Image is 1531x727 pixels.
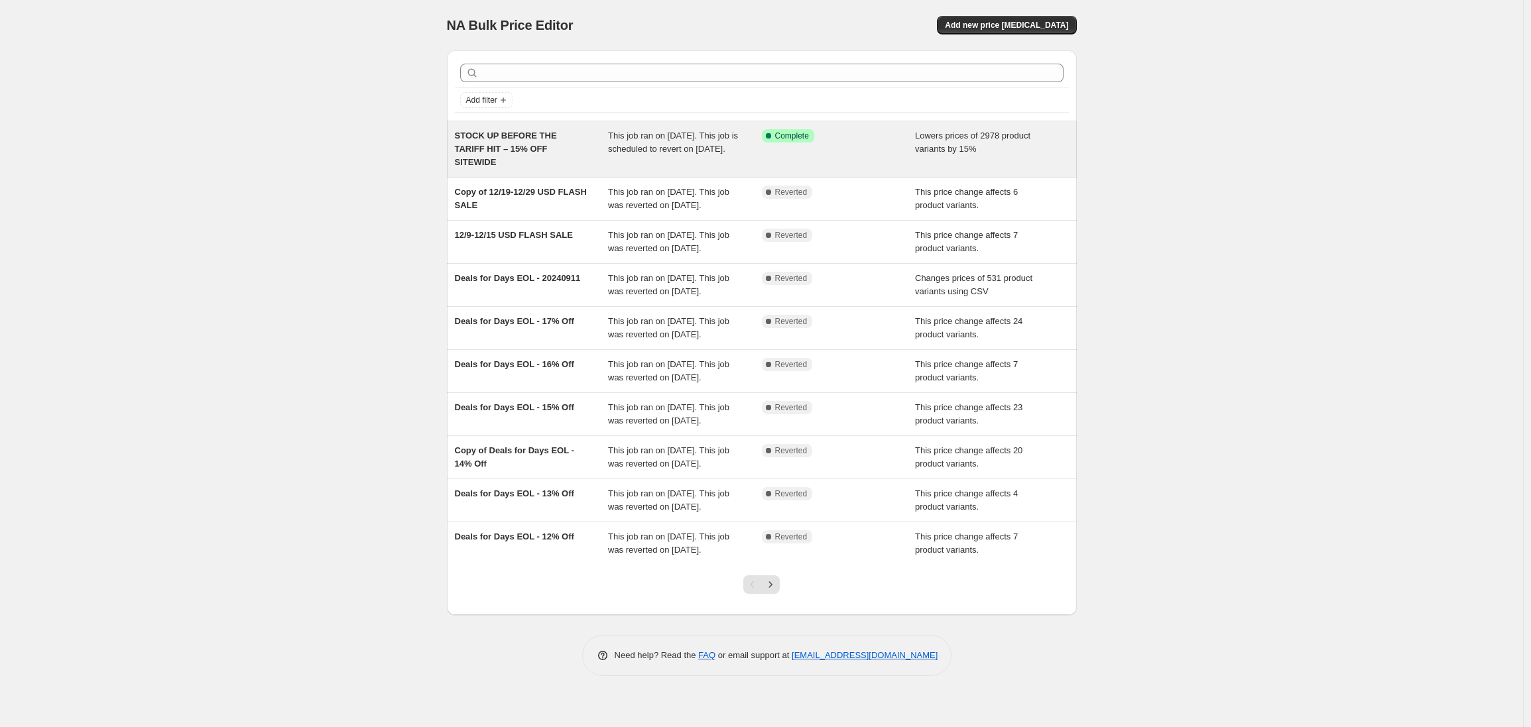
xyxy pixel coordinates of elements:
span: This job ran on [DATE]. This job was reverted on [DATE]. [608,316,729,339]
nav: Pagination [743,575,780,594]
span: Add filter [466,95,497,105]
span: Lowers prices of 2978 product variants by 15% [915,131,1030,154]
span: This job ran on [DATE]. This job was reverted on [DATE]. [608,445,729,469]
button: Add new price [MEDICAL_DATA] [937,16,1076,34]
span: Reverted [775,445,808,456]
span: Need help? Read the [615,650,699,660]
span: This price change affects 24 product variants. [915,316,1022,339]
span: or email support at [715,650,792,660]
span: NA Bulk Price Editor [447,18,574,32]
button: Next [761,575,780,594]
span: This price change affects 20 product variants. [915,445,1022,469]
span: This price change affects 23 product variants. [915,402,1022,425]
span: This job ran on [DATE]. This job was reverted on [DATE]. [608,230,729,253]
span: Deals for Days EOL - 13% Off [455,488,574,498]
span: Changes prices of 531 product variants using CSV [915,273,1032,296]
span: This price change affects 7 product variants. [915,359,1018,382]
span: This price change affects 7 product variants. [915,531,1018,555]
span: Reverted [775,402,808,413]
span: This job ran on [DATE]. This job was reverted on [DATE]. [608,531,729,555]
span: This job ran on [DATE]. This job was reverted on [DATE]. [608,273,729,296]
span: This job ran on [DATE]. This job was reverted on [DATE]. [608,488,729,512]
span: Reverted [775,359,808,370]
span: Reverted [775,187,808,197]
span: Reverted [775,230,808,241]
span: Reverted [775,488,808,499]
button: Add filter [460,92,513,108]
span: This price change affects 7 product variants. [915,230,1018,253]
span: This price change affects 4 product variants. [915,488,1018,512]
span: This job ran on [DATE]. This job was reverted on [DATE]. [608,359,729,382]
span: Deals for Days EOL - 12% Off [455,531,574,541]
span: Add new price [MEDICAL_DATA] [945,20,1068,30]
span: Complete [775,131,809,141]
a: [EMAIL_ADDRESS][DOMAIN_NAME] [792,650,938,660]
span: Deals for Days EOL - 16% Off [455,359,574,369]
span: This job ran on [DATE]. This job was reverted on [DATE]. [608,402,729,425]
span: This price change affects 6 product variants. [915,187,1018,210]
span: Deals for Days EOL - 15% Off [455,402,574,412]
span: Reverted [775,316,808,327]
span: Deals for Days EOL - 17% Off [455,316,574,326]
span: Reverted [775,273,808,284]
span: Copy of 12/19-12/29 USD FLASH SALE [455,187,587,210]
span: This job ran on [DATE]. This job is scheduled to revert on [DATE]. [608,131,738,154]
span: This job ran on [DATE]. This job was reverted on [DATE]. [608,187,729,210]
span: Copy of Deals for Days EOL - 14% Off [455,445,574,469]
span: Reverted [775,531,808,542]
span: Deals for Days EOL - 20240911 [455,273,581,283]
span: 12/9-12/15 USD FLASH SALE [455,230,573,240]
span: STOCK UP BEFORE THE TARIFF HIT – 15% OFF SITEWIDE [455,131,557,167]
a: FAQ [698,650,715,660]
